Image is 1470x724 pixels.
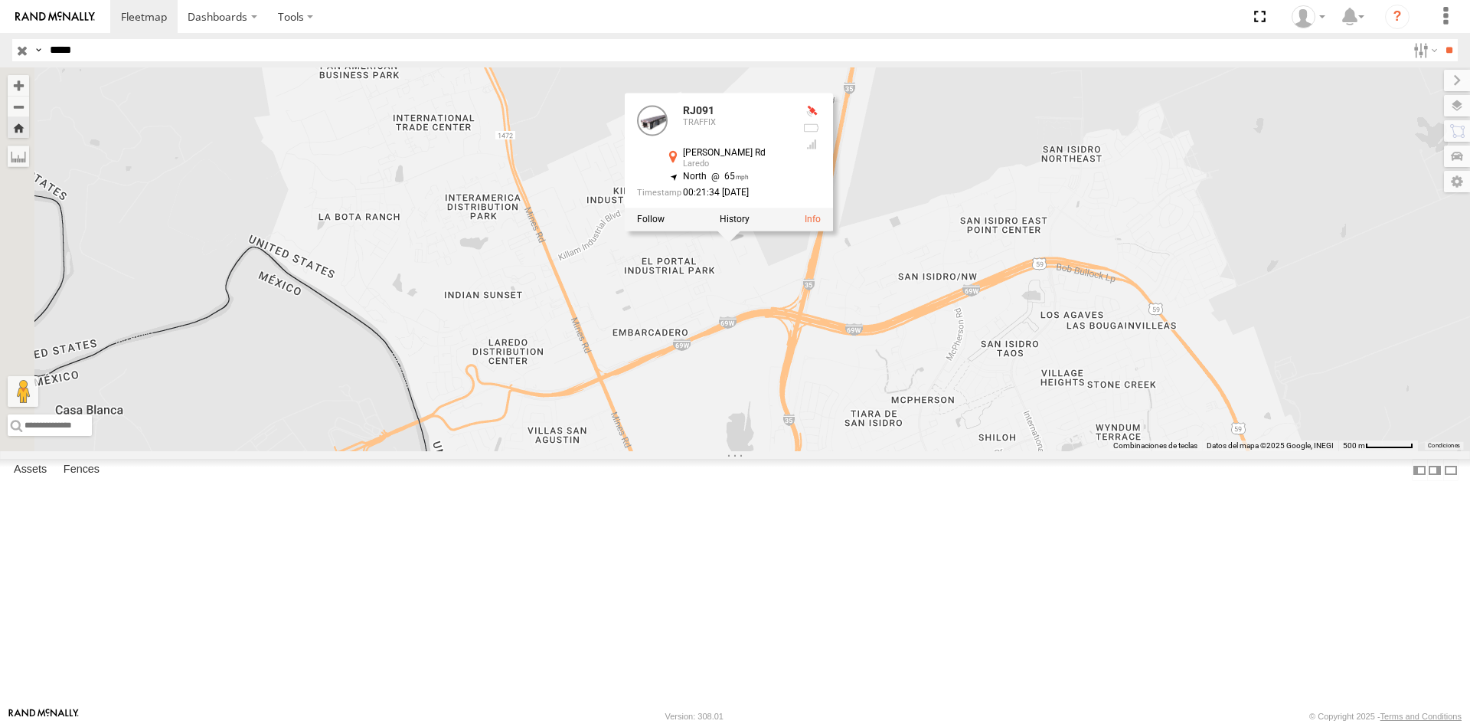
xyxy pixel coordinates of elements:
label: View Asset History [720,214,750,224]
div: Laredo [683,159,790,169]
button: Combinaciones de teclas [1113,441,1197,451]
i: ? [1385,5,1410,29]
button: Zoom out [8,96,29,117]
div: TRAFFIX [683,118,790,127]
span: 500 m [1343,441,1365,450]
button: Escala del mapa: 500 m por 59 píxeles [1338,441,1418,451]
div: [PERSON_NAME] Rd [683,148,790,158]
label: Search Query [32,39,44,61]
label: Hide Summary Table [1443,459,1459,481]
label: Measure [8,146,29,167]
label: Dock Summary Table to the Right [1427,459,1442,481]
img: rand-logo.svg [15,11,95,22]
span: Datos del mapa ©2025 Google, INEGI [1207,441,1334,450]
a: View Asset Details [805,214,821,224]
button: Zoom in [8,75,29,96]
label: Map Settings [1444,171,1470,192]
div: Date/time of location update [637,188,790,198]
div: No battery health information received from this device. [802,122,821,134]
button: Zoom Home [8,117,29,138]
div: Sebastian Velez [1286,5,1331,28]
label: Search Filter Options [1407,39,1440,61]
label: Realtime tracking of Asset [637,214,665,224]
a: Visit our Website [8,709,79,724]
div: © Copyright 2025 - [1309,712,1462,721]
button: Arrastra el hombrecito naranja al mapa para abrir Street View [8,376,38,407]
a: Terms and Conditions [1380,712,1462,721]
a: Condiciones (se abre en una nueva pestaña) [1428,443,1460,449]
div: RJ091 [683,105,790,116]
label: Assets [6,460,54,481]
span: North [683,171,707,182]
div: Last Event GSM Signal Strength [802,138,821,150]
div: No GPS Fix [802,105,821,117]
span: 65 [707,171,749,182]
label: Dock Summary Table to the Left [1412,459,1427,481]
label: Fences [56,460,107,481]
div: Version: 308.01 [665,712,724,721]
